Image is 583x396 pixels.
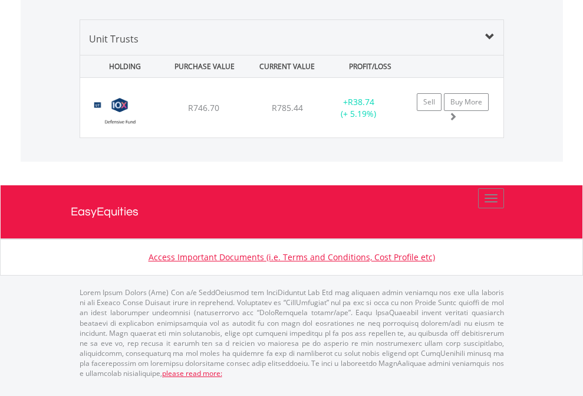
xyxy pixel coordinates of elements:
[81,55,162,77] div: HOLDING
[164,55,245,77] div: PURCHASE VALUE
[89,32,139,45] span: Unit Trusts
[188,102,219,113] span: R746.70
[149,251,435,263] a: Access Important Documents (i.e. Terms and Conditions, Cost Profile etc)
[417,93,442,111] a: Sell
[71,185,513,238] a: EasyEquities
[272,102,303,113] span: R785.44
[330,55,410,77] div: PROFIT/LOSS
[444,93,489,111] a: Buy More
[162,368,222,378] a: please read more:
[348,96,374,107] span: R38.74
[80,287,504,378] p: Lorem Ipsum Dolors (Ame) Con a/e SeddOeiusmod tem InciDiduntut Lab Etd mag aliquaen admin veniamq...
[247,55,327,77] div: CURRENT VALUE
[322,96,396,120] div: + (+ 5.19%)
[86,93,154,135] img: UT.ZA.10XLA.png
